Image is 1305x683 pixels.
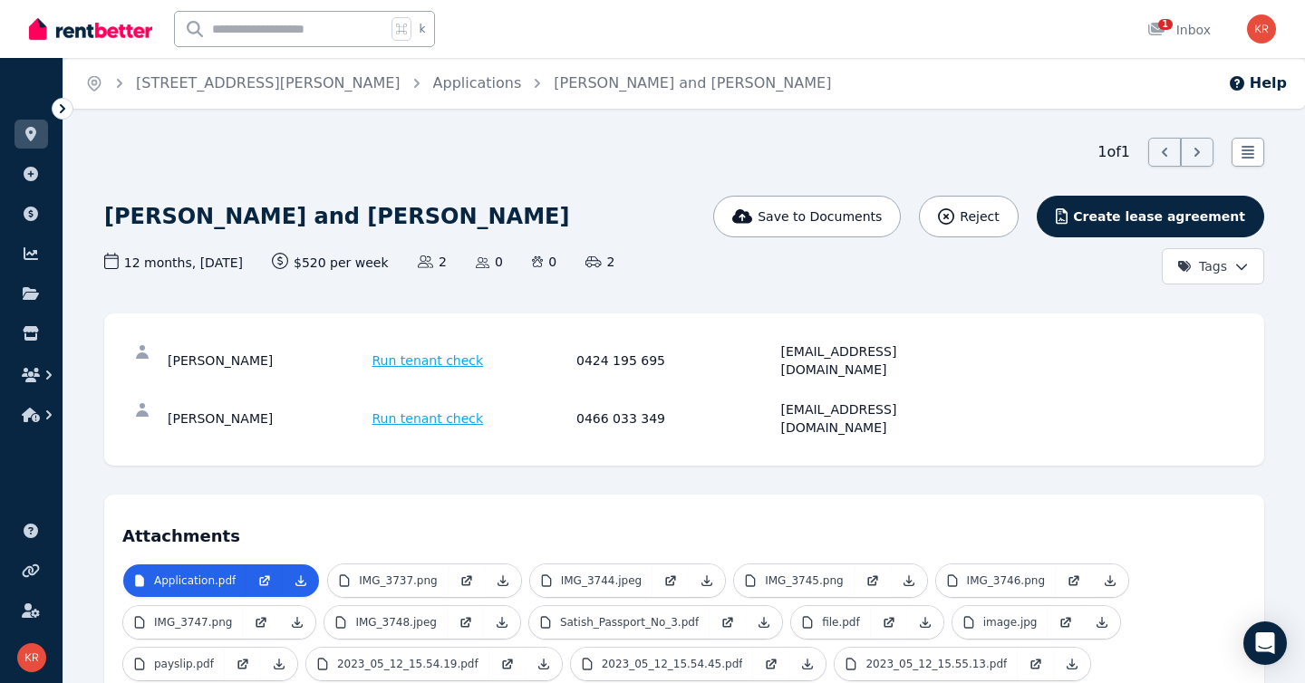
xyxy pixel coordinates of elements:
img: Karina Reyes [1247,14,1276,43]
img: RentBetter [29,15,152,43]
a: 2023_05_12_15.54.45.pdf [571,648,754,680]
span: k [419,22,425,36]
a: IMG_3745.png [734,564,854,597]
a: image.jpg [952,606,1049,639]
a: 2023_05_12_15.55.13.pdf [835,648,1018,680]
a: Download Attachment [789,648,826,680]
a: Download Attachment [485,564,521,597]
p: IMG_3748.jpeg [355,615,437,630]
span: 1 of 1 [1097,141,1130,163]
span: Save to Documents [758,207,882,226]
a: Open in new Tab [1048,606,1084,639]
p: image.jpg [983,615,1038,630]
a: Open in new Tab [448,606,484,639]
a: Open in new Tab [871,606,907,639]
a: Open in new Tab [243,606,279,639]
a: Open in new Tab [246,564,283,597]
span: Run tenant check [372,409,484,428]
p: IMG_3737.png [359,573,437,588]
p: 2023_05_12_15.55.13.pdf [865,657,1007,671]
a: Download Attachment [279,606,315,639]
div: Open Intercom Messenger [1243,621,1287,665]
div: [EMAIL_ADDRESS][DOMAIN_NAME] [781,400,981,437]
a: Open in new Tab [1056,564,1092,597]
span: 0 [532,253,556,271]
p: IMG_3746.png [967,573,1045,588]
p: 2023_05_12_15.54.45.pdf [602,657,743,671]
span: Create lease agreement [1073,207,1245,226]
span: Tags [1177,257,1227,275]
div: [EMAIL_ADDRESS][DOMAIN_NAME] [781,342,981,379]
a: [STREET_ADDRESS][PERSON_NAME] [136,74,401,91]
a: Download Attachment [526,648,562,680]
a: Download Attachment [1054,648,1090,680]
button: Tags [1162,248,1264,284]
a: Download Attachment [891,564,927,597]
a: Download Attachment [746,606,782,639]
div: [PERSON_NAME] [168,400,367,437]
p: Satish_Passport_No_3.pdf [560,615,699,630]
p: IMG_3747.png [154,615,232,630]
a: Download Attachment [689,564,725,597]
a: Download Attachment [1092,564,1128,597]
div: 0424 195 695 [576,342,776,379]
img: Karina Reyes [17,643,46,672]
a: Download Attachment [283,564,319,597]
a: IMG_3744.jpeg [530,564,653,597]
a: Open in new Tab [753,648,789,680]
a: IMG_3737.png [328,564,448,597]
h4: Attachments [122,513,1246,549]
p: 2023_05_12_15.54.19.pdf [337,657,478,671]
p: Application.pdf [154,573,236,588]
a: Open in new Tab [855,564,891,597]
span: 1 [1158,19,1173,30]
a: IMG_3746.png [936,564,1056,597]
div: [PERSON_NAME] [168,342,367,379]
button: Create lease agreement [1037,196,1264,237]
a: Satish_Passport_No_3.pdf [529,606,710,639]
a: IMG_3747.png [123,606,243,639]
h1: [PERSON_NAME] and [PERSON_NAME] [104,202,569,231]
span: 2 [418,253,447,271]
a: Download Attachment [261,648,297,680]
a: Download Attachment [907,606,943,639]
a: [PERSON_NAME] and [PERSON_NAME] [554,74,831,91]
a: file.pdf [791,606,871,639]
span: 12 months , [DATE] [104,253,243,272]
a: Applications [433,74,522,91]
span: Reject [960,207,999,226]
a: Download Attachment [1084,606,1120,639]
a: Open in new Tab [225,648,261,680]
a: Open in new Tab [652,564,689,597]
a: payslip.pdf [123,648,225,680]
span: 2 [585,253,614,271]
a: Open in new Tab [489,648,526,680]
a: Open in new Tab [1018,648,1054,680]
span: $520 per week [272,253,389,272]
a: Download Attachment [484,606,520,639]
button: Reject [919,196,1018,237]
p: IMG_3745.png [765,573,843,588]
a: Application.pdf [123,564,246,597]
nav: Breadcrumb [63,58,853,109]
a: Open in new Tab [449,564,485,597]
a: IMG_3748.jpeg [324,606,448,639]
p: file.pdf [822,615,860,630]
button: Save to Documents [713,196,902,237]
a: 2023_05_12_15.54.19.pdf [306,648,489,680]
div: 0466 033 349 [576,400,776,437]
a: Open in new Tab [710,606,746,639]
button: Help [1228,72,1287,94]
span: 0 [476,253,503,271]
div: Inbox [1147,21,1211,39]
span: Run tenant check [372,351,484,370]
p: payslip.pdf [154,657,214,671]
p: IMG_3744.jpeg [561,573,643,588]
